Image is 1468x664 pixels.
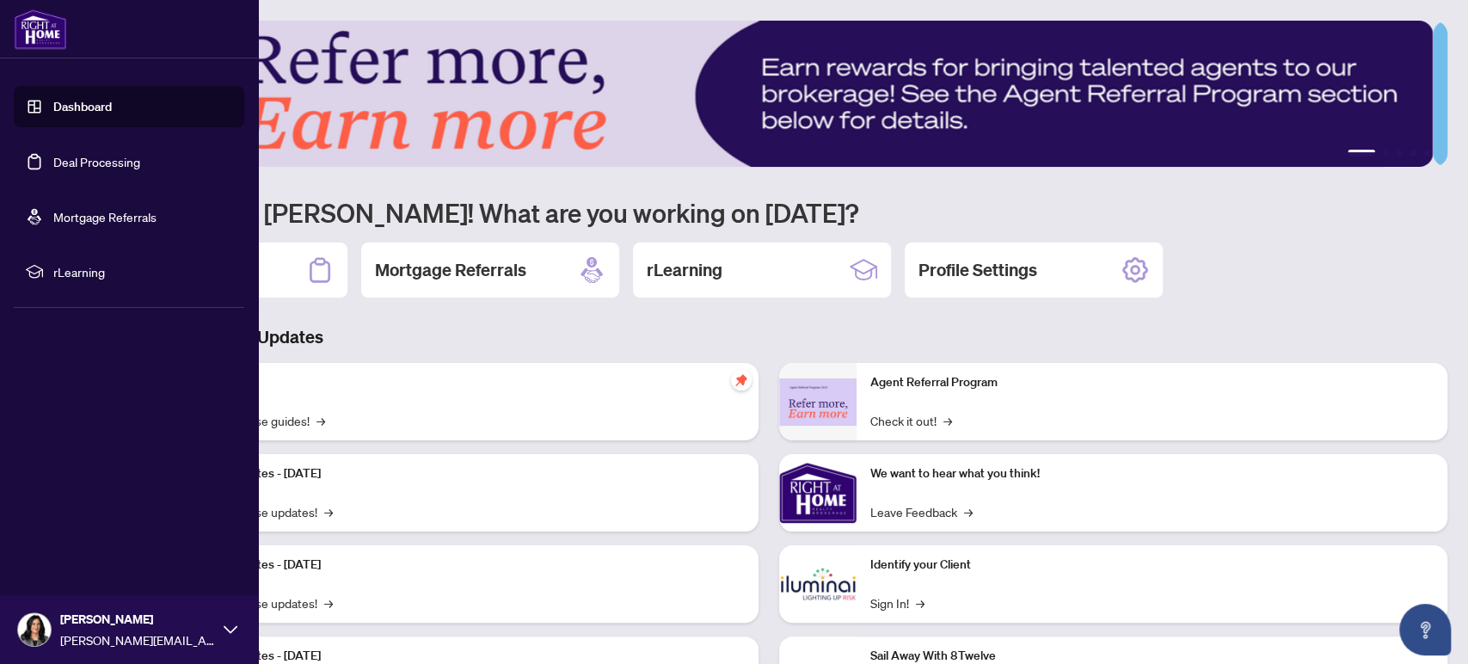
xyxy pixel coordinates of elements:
[53,209,157,224] a: Mortgage Referrals
[1396,150,1403,157] button: 3
[181,373,745,392] p: Self-Help
[316,411,325,430] span: →
[870,373,1434,392] p: Agent Referral Program
[53,154,140,169] a: Deal Processing
[1348,150,1375,157] button: 1
[60,630,215,649] span: [PERSON_NAME][EMAIL_ADDRESS][PERSON_NAME][DOMAIN_NAME]
[779,454,857,532] img: We want to hear what you think!
[870,556,1434,575] p: Identify your Client
[731,370,752,390] span: pushpin
[964,502,973,521] span: →
[89,325,1447,349] h3: Brokerage & Industry Updates
[89,21,1433,167] img: Slide 0
[324,502,333,521] span: →
[918,258,1037,282] h2: Profile Settings
[870,464,1434,483] p: We want to hear what you think!
[53,99,112,114] a: Dashboard
[375,258,526,282] h2: Mortgage Referrals
[1382,150,1389,157] button: 2
[89,196,1447,229] h1: Welcome back [PERSON_NAME]! What are you working on [DATE]?
[916,593,924,612] span: →
[181,464,745,483] p: Platform Updates - [DATE]
[943,411,952,430] span: →
[870,411,952,430] a: Check it out!→
[18,613,51,646] img: Profile Icon
[181,556,745,575] p: Platform Updates - [DATE]
[1399,604,1451,655] button: Open asap
[324,593,333,612] span: →
[1423,150,1430,157] button: 5
[60,610,215,629] span: [PERSON_NAME]
[14,9,67,50] img: logo
[647,258,722,282] h2: rLearning
[1410,150,1416,157] button: 4
[53,262,232,281] span: rLearning
[870,502,973,521] a: Leave Feedback→
[779,545,857,623] img: Identify your Client
[779,378,857,426] img: Agent Referral Program
[870,593,924,612] a: Sign In!→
